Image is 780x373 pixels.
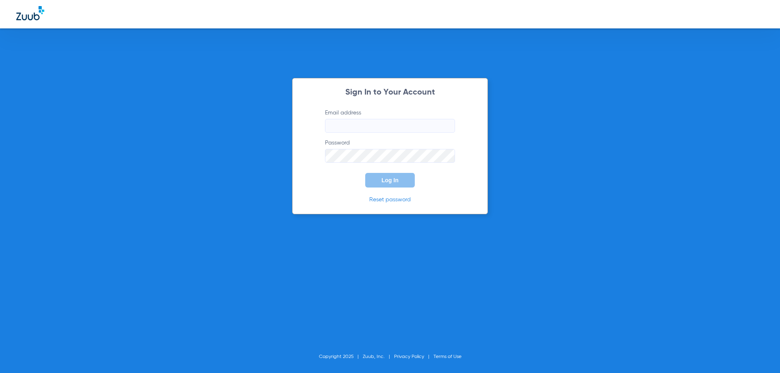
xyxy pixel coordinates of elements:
a: Reset password [369,197,411,203]
input: Password [325,149,455,163]
label: Password [325,139,455,163]
button: Log In [365,173,415,188]
li: Zuub, Inc. [363,353,394,361]
img: Zuub Logo [16,6,44,20]
input: Email address [325,119,455,133]
h2: Sign In to Your Account [313,88,467,97]
a: Privacy Policy [394,354,424,359]
a: Terms of Use [433,354,461,359]
li: Copyright 2025 [319,353,363,361]
label: Email address [325,109,455,133]
span: Log In [381,177,399,183]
